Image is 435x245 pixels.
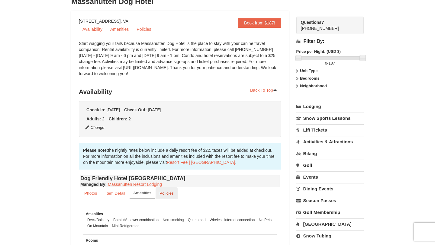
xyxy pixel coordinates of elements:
[102,116,105,121] span: 2
[301,19,353,31] span: [PHONE_NUMBER]
[128,116,131,121] span: 2
[300,68,317,73] strong: Unit Type
[156,187,178,199] a: Policies
[110,223,140,229] li: Mini-Refrigerator
[80,182,107,187] strong: :
[80,175,280,181] h4: Dog Friendly Hotel [GEOGRAPHIC_DATA]
[108,182,162,187] a: Massanutten Resort Lodging
[328,61,335,65] span: 187
[296,160,364,171] a: Golf
[124,107,147,112] strong: Check Out:
[296,124,364,135] a: Lift Tickets
[296,60,364,66] label: -
[85,124,105,131] button: Change
[79,25,106,34] a: Availability
[296,171,364,183] a: Events
[105,191,125,196] small: Item Detail
[208,217,256,223] li: Wireless internet connection
[83,148,108,153] strong: Please note:
[133,191,151,195] small: Amenities
[112,217,160,223] li: Bathtub/shower combination
[107,25,132,34] a: Amenities
[159,191,174,196] small: Policies
[86,212,103,216] small: Amenities
[296,49,341,54] strong: Price per Night: (USD $)
[300,84,327,88] strong: Neighborhood
[246,86,281,95] a: Back To Top
[296,101,364,112] a: Lodging
[86,116,101,121] strong: Adults:
[296,195,364,206] a: Season Passes
[296,148,364,159] a: Biking
[79,86,281,98] h3: Availability
[301,20,324,25] strong: Questions?
[80,182,105,187] span: Managed By
[296,183,364,194] a: Dining Events
[84,191,97,196] small: Photos
[101,187,129,199] a: Item Detail
[296,207,364,218] a: Golf Membership
[109,116,127,121] strong: Children:
[238,18,281,28] a: Book from $187!
[86,217,111,223] li: Deck/Balcony
[80,187,101,199] a: Photos
[86,107,105,112] strong: Check In:
[325,61,327,65] span: 0
[161,217,185,223] li: Non-smoking
[130,187,155,199] a: Amenities
[86,223,109,229] li: On Mountain
[133,25,155,34] a: Policies
[186,217,207,223] li: Queen bed
[296,218,364,230] a: [GEOGRAPHIC_DATA]
[300,76,319,81] strong: Bedrooms
[167,160,235,165] a: Resort Fee | [GEOGRAPHIC_DATA]
[79,40,281,83] div: Start wagging your tails because Massanutten Dog Hotel is the place to stay with your canine trav...
[296,39,364,44] h4: Filter By:
[86,238,98,243] small: Rooms
[296,136,364,147] a: Activities & Attractions
[79,143,281,170] div: the nightly rates below include a daily resort fee of $22, taxes will be added at checkout. For m...
[296,113,364,124] a: Snow Sports Lessons
[148,107,161,112] span: [DATE]
[296,230,364,241] a: Snow Tubing
[257,217,273,223] li: No Pets
[107,107,120,112] span: [DATE]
